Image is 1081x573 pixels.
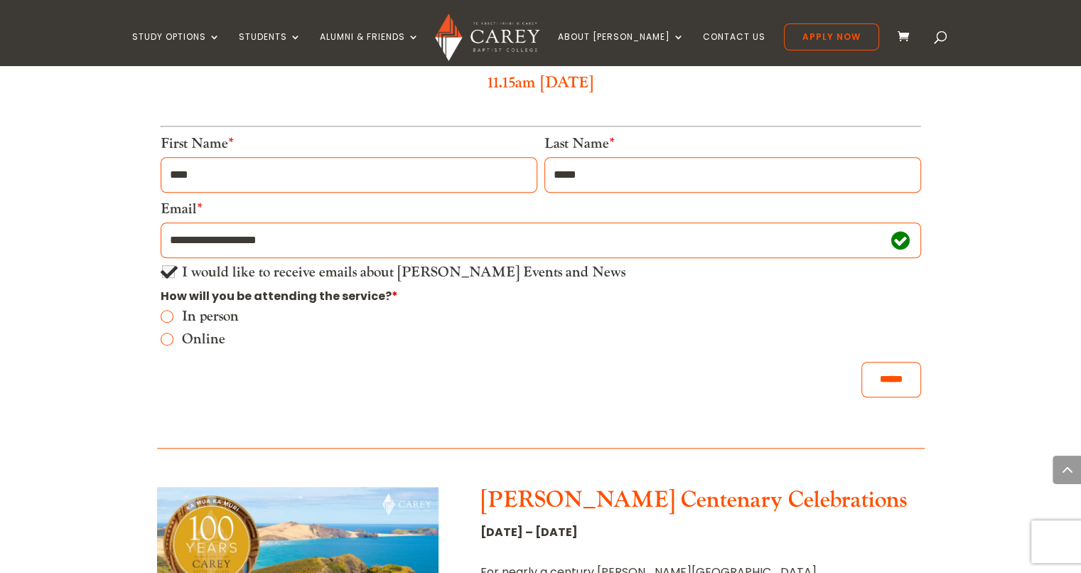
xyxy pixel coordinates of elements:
label: In person [182,309,921,323]
a: Contact Us [703,32,765,65]
label: I would like to receive emails about [PERSON_NAME] Events and News [182,265,625,279]
a: Alumni & Friends [320,32,419,65]
strong: [DATE] – [DATE] [480,524,578,540]
label: First Name [161,134,234,153]
span: How will you be attending the service? [161,288,398,304]
label: Email [161,200,203,218]
label: Last Name [544,134,615,153]
a: Apply Now [784,23,879,50]
h3: [PERSON_NAME] Centenary Celebrations [480,487,924,521]
img: Carey Baptist College [435,14,539,61]
label: Online [182,332,921,346]
a: Students [239,32,301,65]
font: 11.15am [DATE] [488,73,593,92]
a: About [PERSON_NAME] [558,32,684,65]
a: Study Options [132,32,220,65]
